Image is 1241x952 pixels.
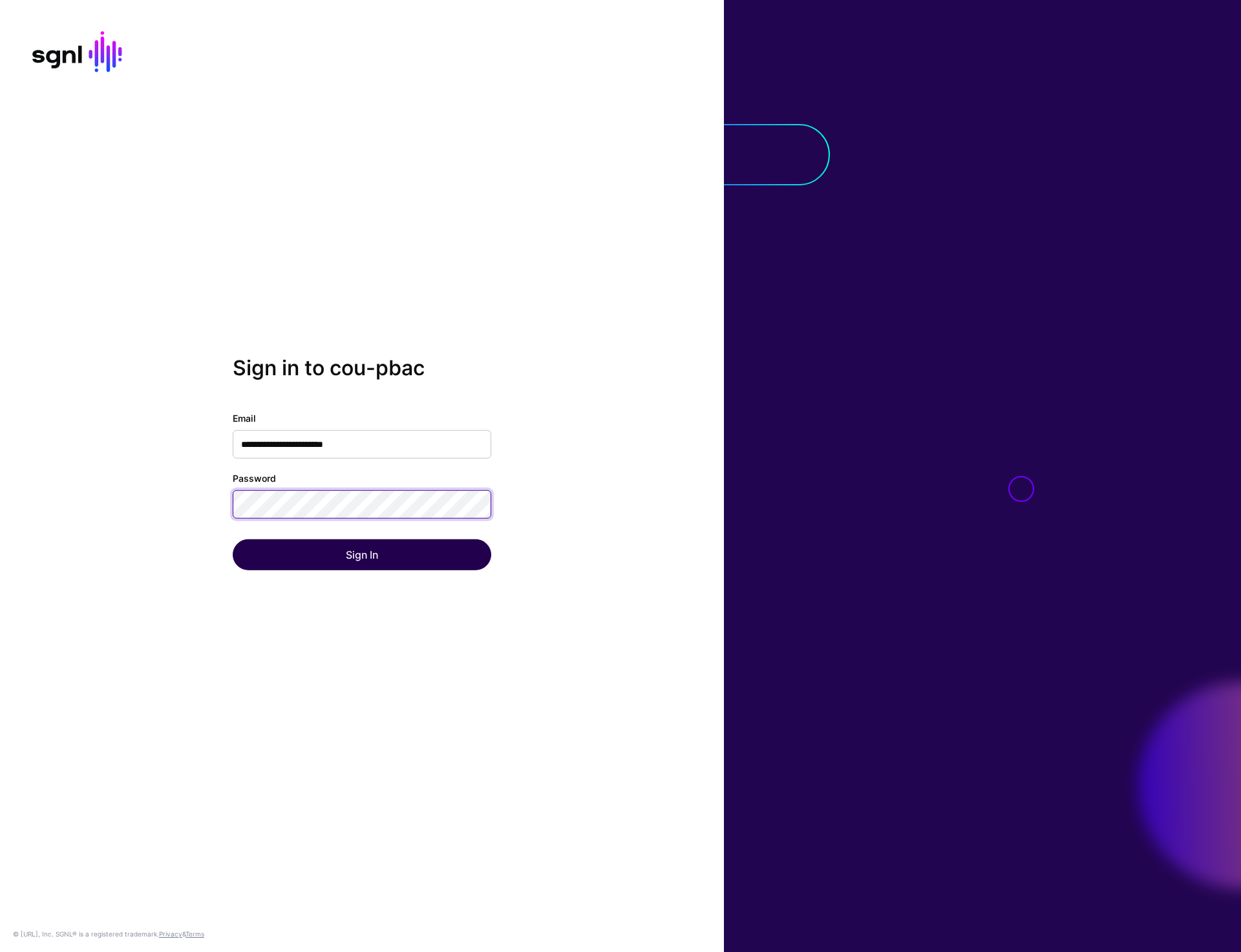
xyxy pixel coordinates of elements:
div: © [URL], Inc. SGNL® is a registered trademark. & [13,929,204,939]
label: Password [233,471,276,485]
a: Privacy [159,930,182,938]
a: Terms [186,930,204,938]
label: Email [233,411,256,425]
h2: Sign in to cou-pbac [233,356,491,380]
button: Sign In [233,539,491,570]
